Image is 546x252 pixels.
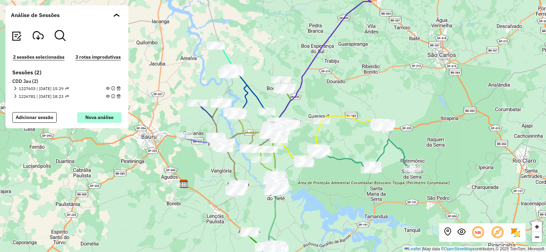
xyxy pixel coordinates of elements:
[422,247,423,251] span: |
[73,53,123,61] button: 3 rotas improdutivas
[77,112,121,123] button: Nova análise
[535,222,539,231] span: +
[12,112,57,123] button: Adicionar sessão
[179,179,188,188] img: CDD Agudos
[510,227,521,238] img: Exibir/Ocultar setores
[11,30,22,42] button: Visualizar relatório de Roteirização Exportadas
[33,30,44,42] button: Visualizar Romaneio Exportadas
[269,122,277,131] img: Ponto de Apoio Fad
[532,222,542,232] a: Zoom in
[11,53,67,61] button: 2 sessões selecionadas
[471,225,485,240] span: Ocultar NR
[444,228,452,238] button: Centralizar mapa no depósito ou ponto de apoio
[269,122,278,131] img: 640 UDC Light WCL Villa Carvalho
[535,233,539,241] span: −
[12,78,121,85] h6: CDD Jau (2)
[403,246,546,252] div: Map data © contributors,© 2025 TomTom, Microsoft
[12,69,121,76] h6: Sessões (2)
[490,225,505,240] span: Exibir rótulo
[19,93,69,100] span: 1226781 | [DATE] 18:23
[269,121,277,130] img: CDD Jau
[457,228,465,238] button: Exibir sessão original
[19,86,69,92] span: 1227603 | [DATE] 15:29
[404,247,421,251] a: Leaflet
[532,232,542,242] a: Zoom out
[444,247,473,251] a: OpenStreetMap
[11,11,60,19] span: Análise de Sessões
